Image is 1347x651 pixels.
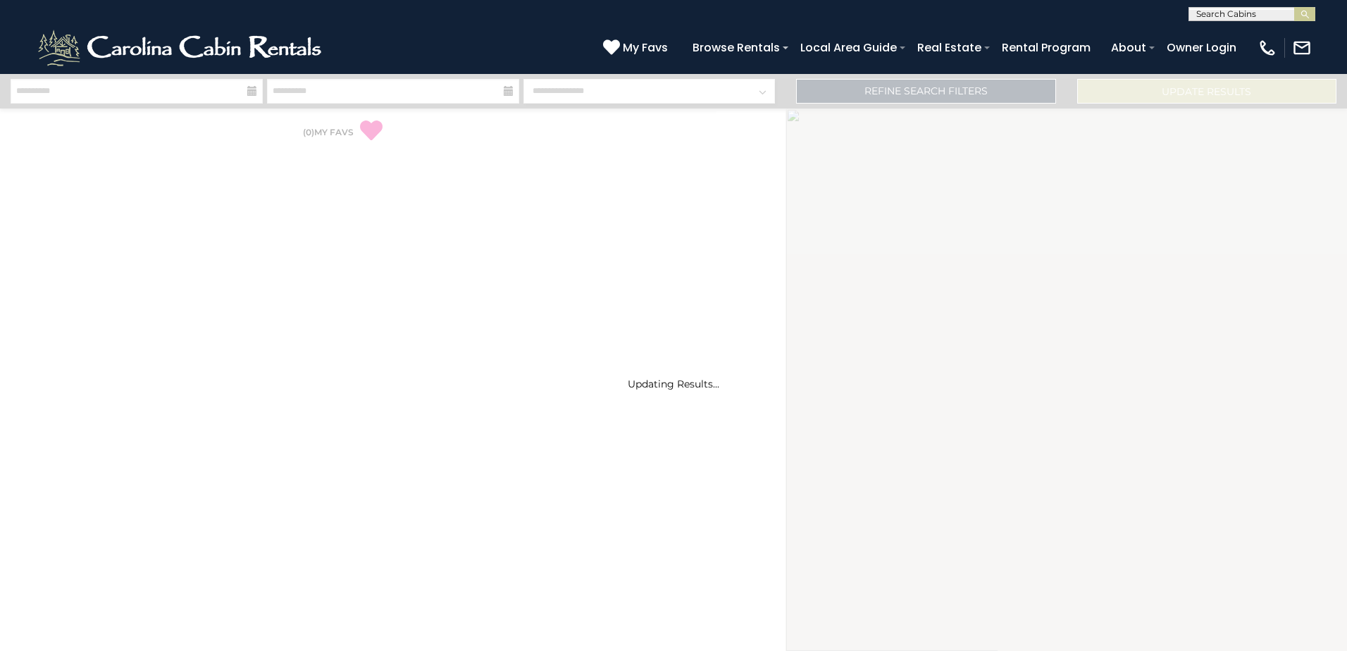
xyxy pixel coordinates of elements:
a: Local Area Guide [793,35,904,60]
img: White-1-2.png [35,27,328,69]
a: My Favs [603,39,671,57]
a: Real Estate [910,35,988,60]
a: Owner Login [1160,35,1243,60]
a: Browse Rentals [685,35,787,60]
img: mail-regular-white.png [1292,38,1312,58]
a: About [1104,35,1153,60]
a: Rental Program [995,35,1098,60]
img: phone-regular-white.png [1258,38,1277,58]
span: My Favs [623,39,668,56]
